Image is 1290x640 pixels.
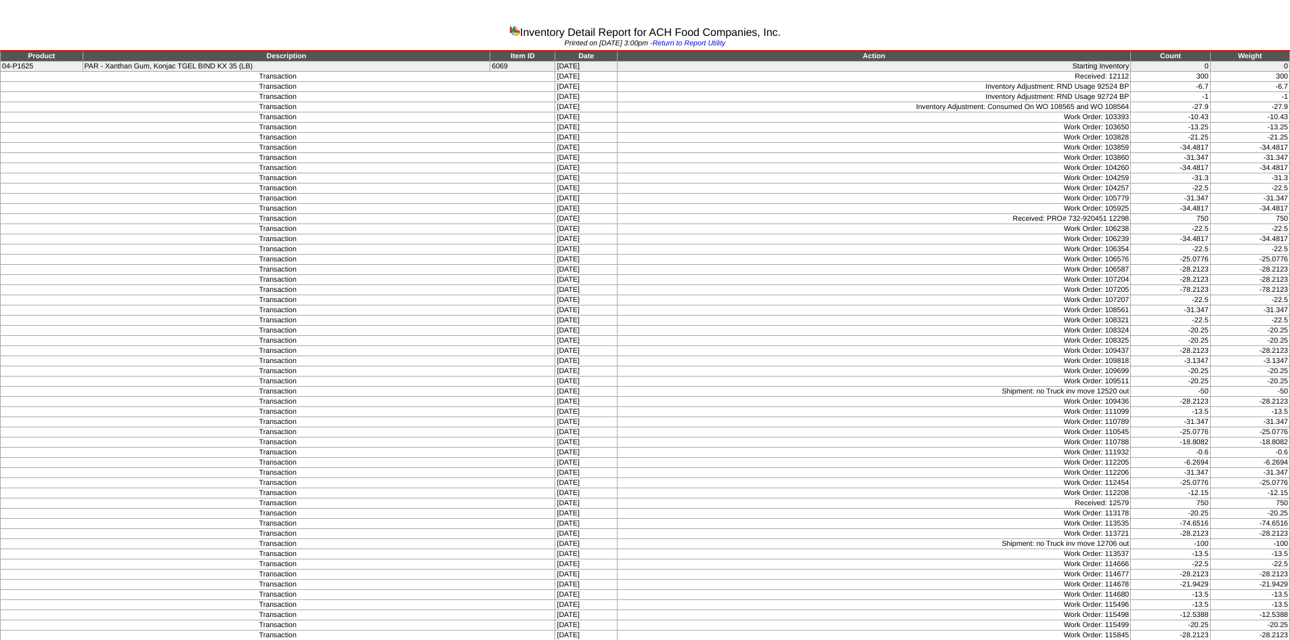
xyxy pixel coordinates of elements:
[1210,539,1289,549] td: -100
[617,305,1130,316] td: Work Order: 108561
[1,305,555,316] td: Transaction
[555,316,618,326] td: [DATE]
[555,194,618,204] td: [DATE]
[1,244,555,255] td: Transaction
[1,397,555,407] td: Transaction
[555,143,618,153] td: [DATE]
[1131,346,1210,356] td: -28.2123
[1,438,555,448] td: Transaction
[1210,448,1289,458] td: -0.6
[1,539,555,549] td: Transaction
[555,62,618,72] td: [DATE]
[617,275,1130,285] td: Work Order: 107204
[555,458,618,468] td: [DATE]
[555,285,618,295] td: [DATE]
[555,478,618,488] td: [DATE]
[1210,204,1289,214] td: -34.4817
[555,407,618,417] td: [DATE]
[555,123,618,133] td: [DATE]
[617,163,1130,173] td: Work Order: 104260
[1210,478,1289,488] td: -25.0776
[1131,326,1210,336] td: -20.25
[555,305,618,316] td: [DATE]
[617,102,1130,112] td: Inventory Adjustment: Consumed On WO 108565 and WO 108564
[1210,356,1289,366] td: -3.1347
[1210,377,1289,387] td: -20.25
[617,204,1130,214] td: Work Order: 105925
[1210,173,1289,184] td: -31.3
[1210,570,1289,580] td: -28.2123
[617,112,1130,123] td: Work Order: 103393
[555,102,618,112] td: [DATE]
[1,112,555,123] td: Transaction
[1,82,555,92] td: Transaction
[1131,102,1210,112] td: -27.9
[617,153,1130,163] td: Work Order: 103860
[555,539,618,549] td: [DATE]
[1210,610,1289,620] td: -12.5388
[555,620,618,631] td: [DATE]
[1,570,555,580] td: Transaction
[617,123,1130,133] td: Work Order: 103650
[1210,366,1289,377] td: -20.25
[617,224,1130,234] td: Work Order: 106238
[1210,590,1289,600] td: -13.5
[1210,255,1289,265] td: -25.0776
[555,163,618,173] td: [DATE]
[617,590,1130,600] td: Work Order: 114680
[555,570,618,580] td: [DATE]
[617,356,1130,366] td: Work Order: 109818
[1,295,555,305] td: Transaction
[1210,559,1289,570] td: -22.5
[1,224,555,234] td: Transaction
[1210,580,1289,590] td: -21.9429
[617,184,1130,194] td: Work Order: 104257
[555,255,618,265] td: [DATE]
[1,417,555,427] td: Transaction
[1131,336,1210,346] td: -20.25
[617,336,1130,346] td: Work Order: 108325
[617,407,1130,417] td: Work Order: 111099
[555,549,618,559] td: [DATE]
[1131,82,1210,92] td: -6.7
[1131,559,1210,570] td: -22.5
[1,326,555,336] td: Transaction
[1,448,555,458] td: Transaction
[555,275,618,285] td: [DATE]
[617,255,1130,265] td: Work Order: 106576
[617,600,1130,610] td: Work Order: 115496
[555,590,618,600] td: [DATE]
[1210,438,1289,448] td: -18.8082
[1,498,555,509] td: Transaction
[1210,600,1289,610] td: -13.5
[555,112,618,123] td: [DATE]
[555,72,618,82] td: [DATE]
[1131,224,1210,234] td: -22.5
[1,427,555,438] td: Transaction
[1131,163,1210,173] td: -34.4817
[617,62,1130,72] td: Starting Inventory
[1131,285,1210,295] td: -78.2123
[1210,397,1289,407] td: -28.2123
[555,214,618,224] td: [DATE]
[1,285,555,295] td: Transaction
[1,346,555,356] td: Transaction
[1210,285,1289,295] td: -78.2123
[617,285,1130,295] td: Work Order: 107205
[1,184,555,194] td: Transaction
[1131,549,1210,559] td: -13.5
[1,549,555,559] td: Transaction
[555,133,618,143] td: [DATE]
[1,51,83,62] td: Product
[555,509,618,519] td: [DATE]
[1131,509,1210,519] td: -20.25
[1,163,555,173] td: Transaction
[1210,163,1289,173] td: -34.4817
[555,498,618,509] td: [DATE]
[617,417,1130,427] td: Work Order: 110789
[1210,82,1289,92] td: -6.7
[617,610,1130,620] td: Work Order: 115498
[555,173,618,184] td: [DATE]
[617,295,1130,305] td: Work Order: 107207
[1210,244,1289,255] td: -22.5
